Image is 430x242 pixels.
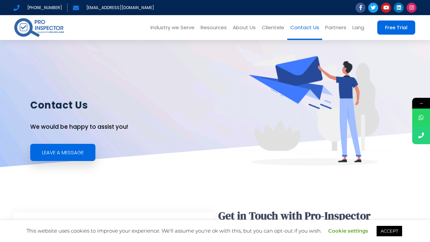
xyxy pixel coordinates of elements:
[27,228,404,234] span: This website uses cookies to improve your experience. We'll assume you're ok with this, but you c...
[13,17,65,38] img: pro-inspector-logo
[322,15,349,40] a: Partners
[412,98,430,109] span: →
[230,15,259,40] a: About Us
[198,15,230,40] a: Resources
[147,15,198,40] a: Industry we Serve
[377,226,402,236] a: ACCEPT
[218,209,413,222] h3: Get in Touch with Pro-Inspector
[377,21,415,35] a: Free Trial
[73,4,155,12] a: [EMAIL_ADDRESS][DOMAIN_NAME]
[259,15,287,40] a: Clientele
[328,228,368,234] a: Cookie settings
[385,25,407,30] span: Free Trial
[232,43,396,166] img: contact-us banner
[287,15,322,40] a: Contact Us
[76,15,367,40] nav: Menu
[85,4,154,12] span: [EMAIL_ADDRESS][DOMAIN_NAME]
[30,144,95,161] a: Leave a Message
[349,15,367,40] a: Lang
[30,121,229,132] p: We would be happy to assist you!
[30,97,229,114] h1: Contact Us
[26,4,62,12] span: [PHONE_NUMBER]
[42,150,84,155] span: Leave a Message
